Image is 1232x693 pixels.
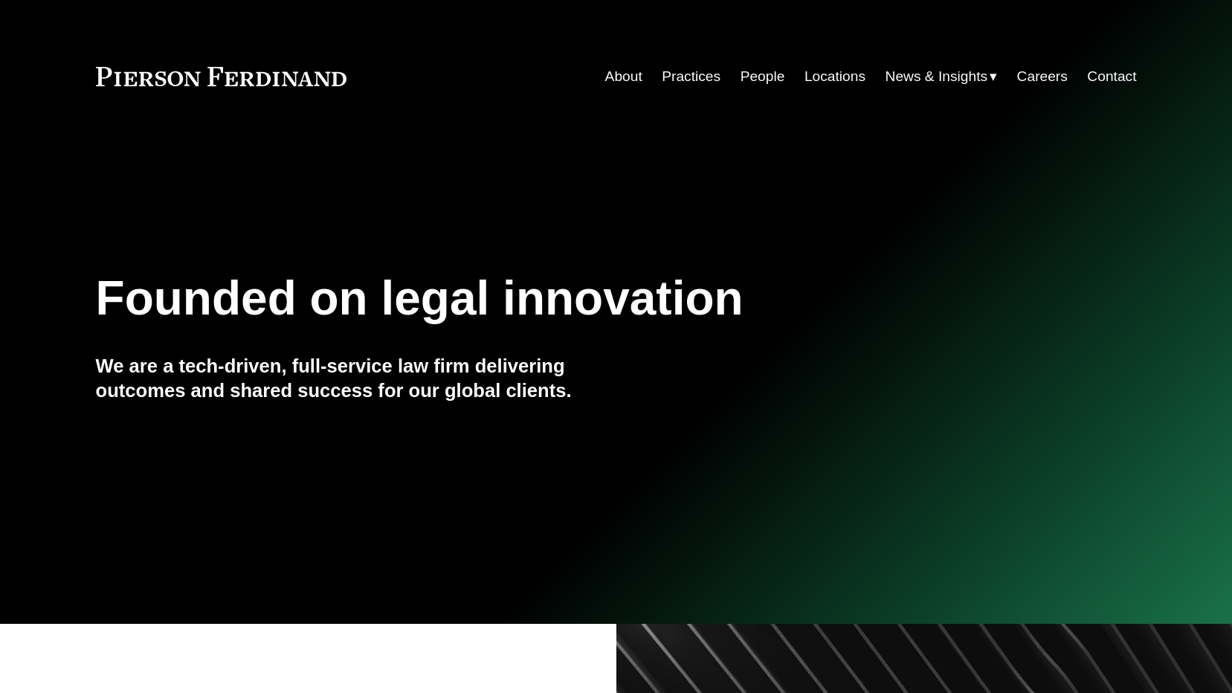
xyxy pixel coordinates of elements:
h4: We are a tech-driven, full-service law firm delivering outcomes and shared success for our global... [96,354,616,402]
a: folder dropdown [886,62,998,91]
a: Careers [1017,62,1068,91]
a: Locations [804,62,865,91]
a: Contact [1087,62,1136,91]
a: About [605,62,642,91]
span: News & Insights [886,64,988,90]
a: People [741,62,785,91]
a: Practices [662,62,720,91]
h1: Founded on legal innovation [96,271,964,326]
